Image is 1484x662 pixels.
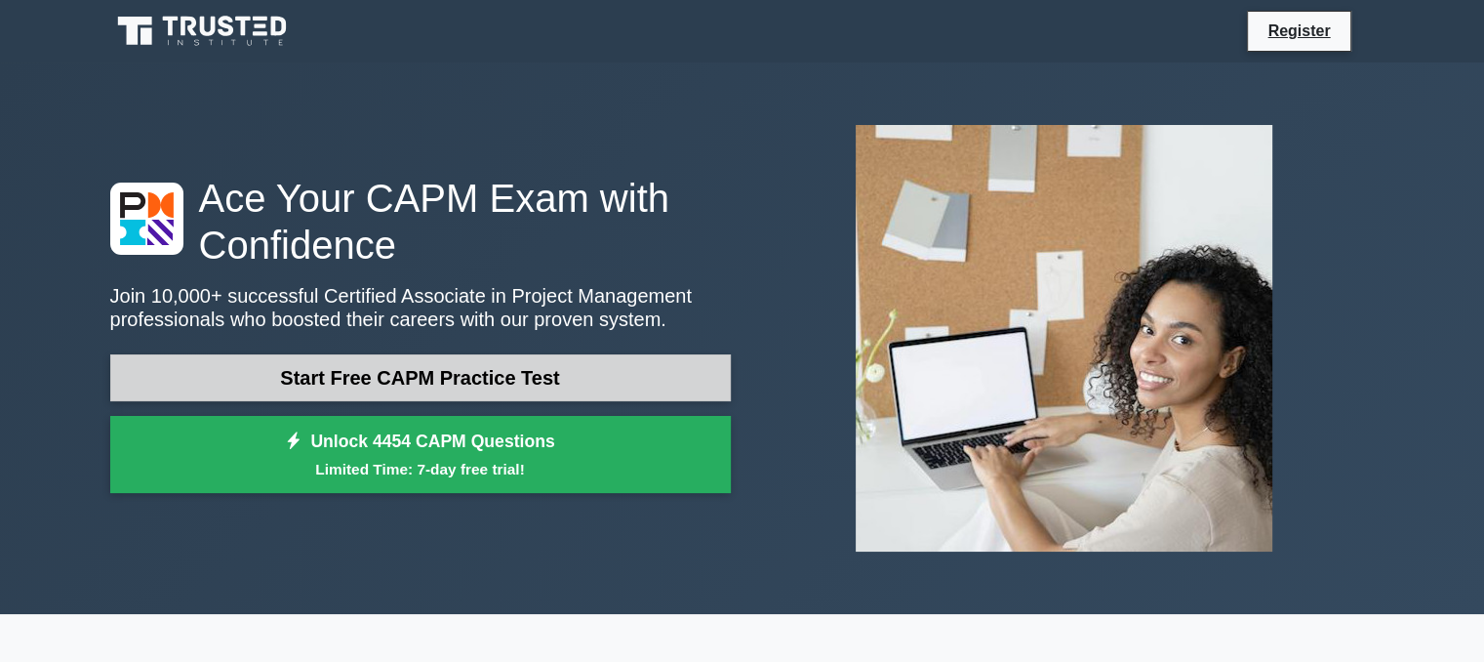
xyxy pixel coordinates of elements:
a: Start Free CAPM Practice Test [110,354,731,401]
a: Unlock 4454 CAPM QuestionsLimited Time: 7-day free trial! [110,416,731,494]
a: Register [1256,19,1342,43]
p: Join 10,000+ successful Certified Associate in Project Management professionals who boosted their... [110,284,731,331]
h1: Ace Your CAPM Exam with Confidence [110,175,731,269]
small: Limited Time: 7-day free trial! [135,458,706,480]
